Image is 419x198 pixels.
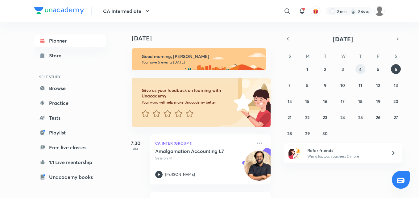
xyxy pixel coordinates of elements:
[306,82,309,88] abbr: September 8, 2025
[341,98,345,104] abbr: September 17, 2025
[165,172,195,177] p: [PERSON_NAME]
[142,100,232,105] p: Your word will help make Unacademy better
[34,112,106,124] a: Tests
[155,139,252,147] p: CA Inter (Group 1)
[373,96,383,106] button: September 19, 2025
[123,147,148,151] p: AM
[338,80,348,90] button: September 10, 2025
[338,64,348,74] button: September 3, 2025
[285,80,295,90] button: September 7, 2025
[311,6,321,16] button: avatar
[358,114,363,120] abbr: September 25, 2025
[142,88,232,99] h6: Give us your feedback on learning with Unacademy
[373,80,383,90] button: September 12, 2025
[285,112,295,122] button: September 21, 2025
[34,156,106,168] a: 1:1 Live mentorship
[320,64,330,74] button: September 2, 2025
[391,112,401,122] button: September 27, 2025
[359,66,362,72] abbr: September 4, 2025
[313,8,318,14] img: avatar
[320,80,330,90] button: September 9, 2025
[302,80,312,90] button: September 8, 2025
[322,130,328,136] abbr: September 30, 2025
[333,35,353,43] span: [DATE]
[373,64,383,74] button: September 5, 2025
[320,96,330,106] button: September 16, 2025
[155,155,252,161] p: Session 41
[307,154,383,159] p: Win a laptop, vouchers & more
[306,66,308,72] abbr: September 1, 2025
[395,66,397,72] abbr: September 6, 2025
[391,96,401,106] button: September 20, 2025
[393,98,398,104] abbr: September 20, 2025
[376,82,380,88] abbr: September 12, 2025
[132,35,277,42] h4: [DATE]
[34,7,84,14] img: Company Logo
[213,78,271,127] img: feedback_image
[288,82,291,88] abbr: September 7, 2025
[394,114,398,120] abbr: September 27, 2025
[355,96,365,106] button: September 18, 2025
[340,114,345,120] abbr: September 24, 2025
[391,80,401,90] button: September 13, 2025
[376,98,380,104] abbr: September 19, 2025
[324,53,326,59] abbr: Tuesday
[302,96,312,106] button: September 15, 2025
[302,64,312,74] button: September 1, 2025
[374,6,385,16] img: Shikha kumari
[359,53,362,59] abbr: Thursday
[341,53,346,59] abbr: Wednesday
[323,98,327,104] abbr: September 16, 2025
[358,98,363,104] abbr: September 18, 2025
[288,114,292,120] abbr: September 21, 2025
[355,64,365,74] button: September 4, 2025
[342,66,344,72] abbr: September 3, 2025
[142,54,261,59] h6: Good morning, [PERSON_NAME]
[285,96,295,106] button: September 14, 2025
[288,53,291,59] abbr: Sunday
[34,35,106,47] a: Planner
[34,7,84,16] a: Company Logo
[155,148,232,154] h5: Amalgamation Accounting L7
[307,147,383,154] h6: Refer friends
[391,64,401,74] button: September 6, 2025
[340,82,345,88] abbr: September 10, 2025
[394,82,398,88] abbr: September 13, 2025
[320,112,330,122] button: September 23, 2025
[338,112,348,122] button: September 24, 2025
[34,171,106,183] a: Unacademy books
[287,130,292,136] abbr: September 28, 2025
[324,82,326,88] abbr: September 9, 2025
[49,52,65,59] div: Store
[350,8,356,14] img: streak
[142,60,261,65] p: You have 5 events [DATE]
[338,96,348,106] button: September 17, 2025
[288,147,301,159] img: referral
[306,53,309,59] abbr: Monday
[377,53,380,59] abbr: Friday
[123,139,148,147] h5: 7:30
[34,97,106,109] a: Practice
[285,128,295,138] button: September 28, 2025
[324,66,326,72] abbr: September 2, 2025
[34,82,106,94] a: Browse
[34,72,106,82] h6: SELF STUDY
[373,112,383,122] button: September 26, 2025
[359,82,362,88] abbr: September 11, 2025
[288,98,292,104] abbr: September 14, 2025
[395,53,397,59] abbr: Saturday
[376,114,380,120] abbr: September 26, 2025
[305,114,309,120] abbr: September 22, 2025
[34,141,106,154] a: Free live classes
[302,112,312,122] button: September 22, 2025
[99,5,155,17] button: CA Intermediate
[355,112,365,122] button: September 25, 2025
[377,66,380,72] abbr: September 5, 2025
[302,128,312,138] button: September 29, 2025
[320,128,330,138] button: September 30, 2025
[132,48,266,70] img: morning
[305,130,310,136] abbr: September 29, 2025
[34,126,106,139] a: Playlist
[305,98,309,104] abbr: September 15, 2025
[323,114,327,120] abbr: September 23, 2025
